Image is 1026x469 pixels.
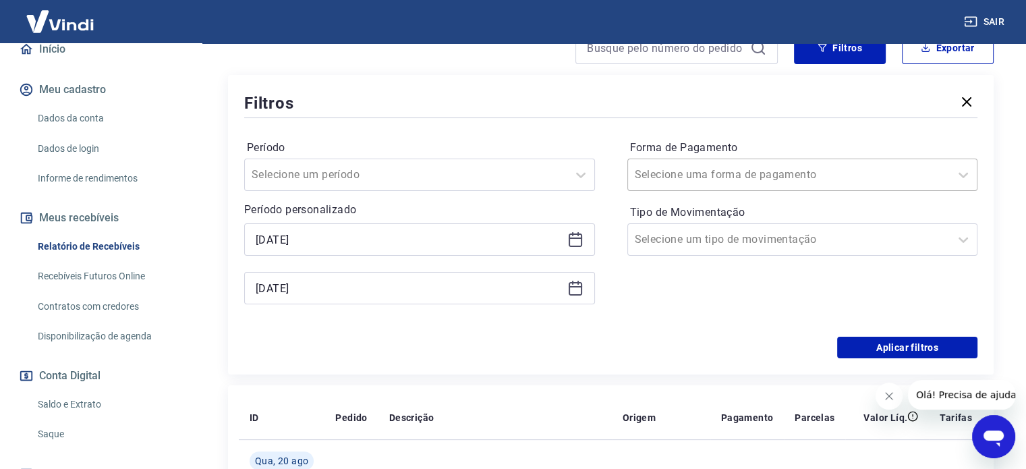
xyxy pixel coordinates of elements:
[837,337,977,358] button: Aplicar filtros
[256,278,562,298] input: Data final
[32,323,186,350] a: Disponibilização de agenda
[908,380,1015,410] iframe: Mensagem da empresa
[256,229,562,250] input: Data inicial
[630,204,975,221] label: Tipo de Movimentação
[972,415,1015,458] iframe: Botão para abrir a janela de mensagens
[335,411,367,424] p: Pedido
[902,32,994,64] button: Exportar
[876,383,903,410] iframe: Fechar mensagem
[32,263,186,290] a: Recebíveis Futuros Online
[795,411,834,424] p: Parcelas
[794,32,886,64] button: Filtros
[961,9,1010,34] button: Sair
[623,411,656,424] p: Origem
[32,105,186,132] a: Dados da conta
[721,411,774,424] p: Pagamento
[250,411,259,424] p: ID
[940,411,972,424] p: Tarifas
[32,420,186,448] a: Saque
[389,411,434,424] p: Descrição
[244,202,595,218] p: Período personalizado
[32,293,186,321] a: Contratos com credores
[16,361,186,391] button: Conta Digital
[255,454,308,468] span: Qua, 20 ago
[247,140,592,156] label: Período
[16,203,186,233] button: Meus recebíveis
[16,75,186,105] button: Meu cadastro
[16,34,186,64] a: Início
[16,1,104,42] img: Vindi
[32,165,186,192] a: Informe de rendimentos
[32,233,186,260] a: Relatório de Recebíveis
[587,38,745,58] input: Busque pelo número do pedido
[863,411,907,424] p: Valor Líq.
[8,9,113,20] span: Olá! Precisa de ajuda?
[32,135,186,163] a: Dados de login
[630,140,975,156] label: Forma de Pagamento
[32,391,186,418] a: Saldo e Extrato
[244,92,294,114] h5: Filtros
